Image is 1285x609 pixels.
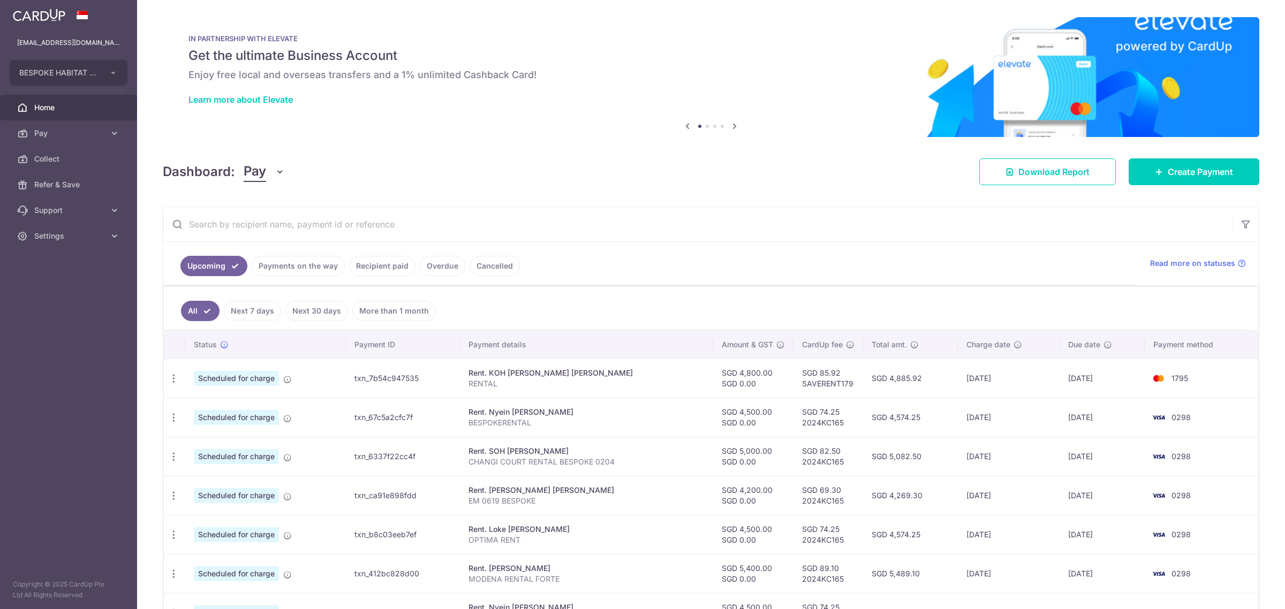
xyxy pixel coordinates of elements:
td: SGD 5,489.10 [863,554,958,593]
a: Next 30 days [285,301,348,321]
span: 0298 [1171,452,1191,461]
div: Rent. Loke [PERSON_NAME] [468,524,705,535]
p: BESPOKERENTAL [468,417,705,428]
div: Rent. [PERSON_NAME] [468,563,705,574]
span: Scheduled for charge [194,410,279,425]
a: Download Report [979,158,1116,185]
td: SGD 5,082.50 [863,437,958,476]
a: Cancelled [470,256,520,276]
th: Payment method [1145,331,1258,359]
a: Next 7 days [224,301,281,321]
p: IN PARTNERSHIP WITH ELEVATE [188,34,1234,43]
td: txn_412bc828d00 [346,554,460,593]
span: Total amt. [872,339,907,350]
p: OPTIMA RENT [468,535,705,545]
a: More than 1 month [352,301,436,321]
td: SGD 85.92 SAVERENT179 [793,359,863,398]
span: Due date [1068,339,1100,350]
img: Bank Card [1148,489,1169,502]
a: Overdue [420,256,465,276]
td: SGD 4,500.00 SGD 0.00 [713,515,793,554]
span: 0298 [1171,530,1191,539]
img: Bank Card [1148,450,1169,463]
input: Search by recipient name, payment id or reference [163,207,1233,241]
a: Upcoming [180,256,247,276]
span: Create Payment [1168,165,1233,178]
p: RENTAL [468,378,705,389]
td: [DATE] [1060,554,1145,593]
span: Scheduled for charge [194,488,279,503]
th: Payment details [460,331,713,359]
a: All [181,301,220,321]
td: [DATE] [958,554,1060,593]
td: SGD 74.25 2024KC165 [793,515,863,554]
span: Home [34,102,105,113]
td: txn_ca91e898fdd [346,476,460,515]
td: SGD 5,400.00 SGD 0.00 [713,554,793,593]
div: Rent. Nyein [PERSON_NAME] [468,407,705,417]
img: Bank Card [1148,528,1169,541]
span: BESPOKE HABITAT FORTE PTE. LTD. [19,67,99,78]
img: Renovation banner [163,17,1259,137]
span: Scheduled for charge [194,527,279,542]
h4: Dashboard: [163,162,235,181]
td: txn_b8c03eeb7ef [346,515,460,554]
a: Create Payment [1129,158,1259,185]
td: txn_67c5a2cfc7f [346,398,460,437]
div: Rent. SOH [PERSON_NAME] [468,446,705,456]
td: SGD 74.25 2024KC165 [793,398,863,437]
td: txn_6337f22cc4f [346,437,460,476]
td: [DATE] [958,398,1060,437]
span: Collect [34,154,105,164]
img: CardUp [13,9,65,21]
p: [EMAIL_ADDRESS][DOMAIN_NAME] [17,37,120,48]
h6: Enjoy free local and overseas transfers and a 1% unlimited Cashback Card! [188,68,1234,81]
td: [DATE] [958,476,1060,515]
a: Read more on statuses [1150,258,1246,269]
td: SGD 4,269.30 [863,476,958,515]
td: SGD 4,574.25 [863,398,958,437]
button: Pay [244,162,285,182]
td: SGD 4,574.25 [863,515,958,554]
span: 0298 [1171,491,1191,500]
span: Pay [244,162,266,182]
span: Amount & GST [722,339,773,350]
span: Charge date [966,339,1010,350]
span: 0298 [1171,569,1191,578]
p: CHANGI COURT RENTAL BESPOKE 0204 [468,456,705,467]
span: CardUp fee [802,339,843,350]
img: Bank Card [1148,372,1169,385]
span: 1795 [1171,374,1188,383]
td: [DATE] [958,359,1060,398]
td: [DATE] [1060,515,1145,554]
td: SGD 4,885.92 [863,359,958,398]
img: Bank Card [1148,567,1169,580]
h5: Get the ultimate Business Account [188,47,1234,64]
p: MODENA RENTAL FORTE [468,574,705,584]
td: SGD 4,200.00 SGD 0.00 [713,476,793,515]
a: Learn more about Elevate [188,94,293,105]
td: SGD 5,000.00 SGD 0.00 [713,437,793,476]
span: Scheduled for charge [194,566,279,581]
td: [DATE] [1060,359,1145,398]
span: Support [34,205,105,216]
span: Read more on statuses [1150,258,1235,269]
td: SGD 69.30 2024KC165 [793,476,863,515]
span: Refer & Save [34,179,105,190]
td: txn_7b54c947535 [346,359,460,398]
div: Rent. KOH [PERSON_NAME] [PERSON_NAME] [468,368,705,378]
button: BESPOKE HABITAT FORTE PTE. LTD. [10,60,127,86]
td: [DATE] [1060,476,1145,515]
th: Payment ID [346,331,460,359]
td: SGD 82.50 2024KC165 [793,437,863,476]
td: SGD 4,800.00 SGD 0.00 [713,359,793,398]
span: Status [194,339,217,350]
span: Pay [34,128,105,139]
td: [DATE] [958,515,1060,554]
img: Bank Card [1148,411,1169,424]
span: Scheduled for charge [194,449,279,464]
p: EM 0619 BESPOKE [468,496,705,506]
td: [DATE] [1060,398,1145,437]
span: Scheduled for charge [194,371,279,386]
span: Settings [34,231,105,241]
